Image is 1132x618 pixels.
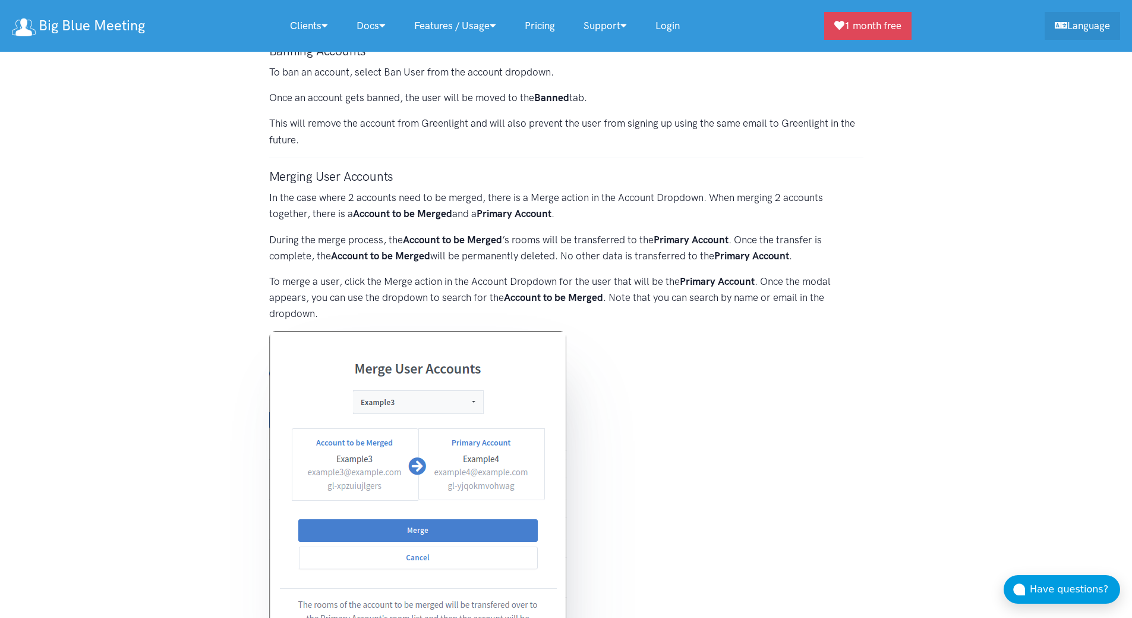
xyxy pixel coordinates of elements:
strong: Account to be Merged [331,250,430,262]
a: Login [641,13,694,39]
a: Features / Usage [400,13,510,39]
div: Have questions? [1030,582,1120,597]
a: Pricing [510,13,569,39]
strong: Banned [534,92,569,103]
p: This will remove the account from Greenlight and will also prevent the user from signing up using... [269,115,863,148]
h3: Merging User Accounts [269,168,863,185]
a: Clients [276,13,342,39]
strong: Primary Account [680,275,755,287]
p: In the case where 2 accounts need to be merged, there is a Merge action in the Account Dropdown. ... [269,190,863,222]
a: 1 month free [824,12,912,40]
img: logo [12,18,36,36]
strong: Primary Account [654,234,729,246]
p: During the merge process, the ’s rooms will be transferred to the . Once the transfer is complete... [269,232,863,264]
p: To merge a user, click the Merge action in the Account Dropdown for the user that will be the . O... [269,274,863,322]
strong: Primary Account [477,208,551,219]
strong: Account to be Merged [504,291,603,303]
p: Once an account gets banned, the user will be moved to the tab. [269,90,863,106]
p: To ban an account, select Ban User from the account dropdown. [269,64,863,80]
button: Have questions? [1004,575,1120,604]
strong: Account to be Merged [403,234,502,246]
strong: Account to be Merged [353,208,452,219]
a: Support [569,13,641,39]
a: Big Blue Meeting [12,13,145,39]
strong: Primary Account [714,250,789,262]
a: Language [1045,12,1120,40]
a: Docs [342,13,400,39]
